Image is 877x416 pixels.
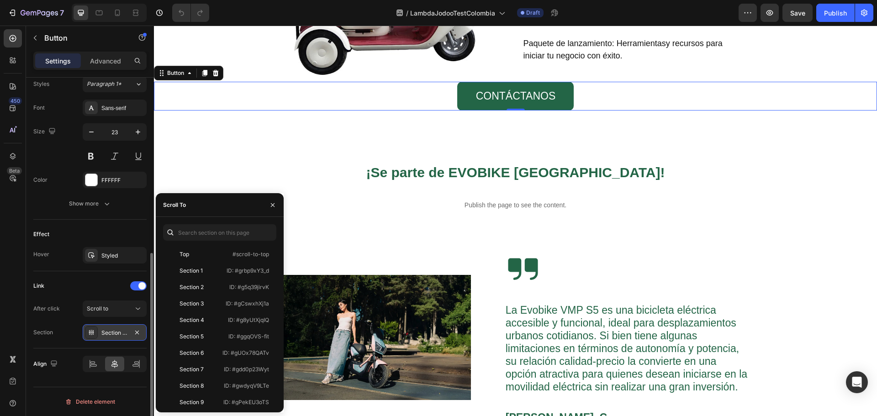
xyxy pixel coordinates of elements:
[33,358,59,370] div: Align
[89,135,635,159] p: ¡Se parte de EVOBIKE [GEOGRAPHIC_DATA]!
[65,396,115,407] div: Delete element
[180,283,204,291] div: Section 2
[180,267,203,275] div: Section 1
[45,56,71,66] p: Settings
[33,395,147,409] button: Delete element
[228,332,269,341] p: ID: #ggqOVS-fit
[180,398,204,406] div: Section 9
[101,176,144,184] div: FFFFFF
[352,386,456,398] strong: [PERSON_NAME]. C.
[782,4,813,22] button: Save
[9,97,22,105] div: 450
[87,305,108,312] span: Scroll to
[224,365,269,374] p: ID: #gdd0p23Wyt
[846,371,868,393] div: Open Intercom Messenger
[83,300,147,317] button: Scroll to
[406,8,408,18] span: /
[69,199,111,208] div: Show more
[60,7,64,18] p: 7
[163,201,186,209] div: Scroll To
[226,300,269,308] p: ID: #gCswxhXj1a
[526,9,540,17] span: Draft
[180,365,204,374] div: Section 7
[33,250,49,258] div: Hover
[180,250,189,258] div: Top
[33,176,48,184] div: Color
[33,195,147,212] button: Show more
[154,26,877,416] iframe: Design area
[33,104,45,112] div: Font
[180,382,204,390] div: Section 8
[224,382,269,390] p: ID: #gwdyqV9LTe
[790,9,805,17] span: Save
[87,80,122,88] span: Paragraph 1*
[322,63,402,79] p: CONTÁCTANOS
[33,80,49,88] div: Styles
[229,283,269,291] p: ID: #g5q39jirvK
[4,4,68,22] button: 7
[33,328,53,337] div: Section
[83,76,147,92] button: Paragraph 1*
[222,349,269,357] p: ID: #gUOx78QATv
[180,316,204,324] div: Section 4
[44,32,122,43] p: Button
[101,104,144,112] div: Sans-serif
[11,43,32,52] div: Button
[410,8,495,18] span: LambdaJodooTestColombia
[228,316,269,324] p: ID: #g8yUtXjqIQ
[33,305,60,313] div: After click
[163,224,276,241] input: Search section on this page
[33,126,58,138] div: Size
[172,4,209,22] div: Undo/Redo
[33,282,44,290] div: Link
[7,167,22,174] div: Beta
[33,230,49,238] div: Effect
[90,56,121,66] p: Advanced
[352,278,594,368] p: La Evobike VMP S5 es una bicicleta eléctrica accesible y funcional, ideal para desplazamientos ur...
[227,267,269,275] p: ID: #grbp9xY3_d
[180,300,204,308] div: Section 3
[824,8,847,18] div: Publish
[180,332,204,341] div: Section 5
[223,398,269,406] p: ID: #gPekEU3oTS
[232,250,269,258] p: #scroll-to-top
[101,252,144,260] div: Styled
[101,329,128,337] div: Section 10
[816,4,855,22] button: Publish
[95,249,317,374] img: Bicicleta eléctrica Aguila Evobike
[303,56,420,85] a: CONTÁCTANOS
[180,349,204,357] div: Section 6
